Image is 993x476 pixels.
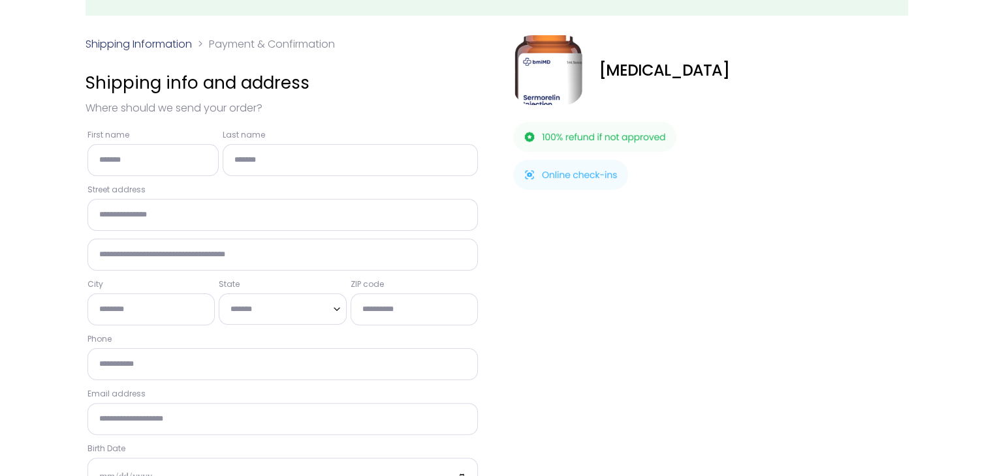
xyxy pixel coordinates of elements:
[86,37,192,52] a: Shipping Information
[87,443,479,454] label: Birth Date
[599,61,908,80] div: [MEDICAL_DATA]
[209,37,335,52] span: Payment & Confirmation
[86,99,481,117] p: Where should we send your order?
[513,122,676,152] img: 100% refund if not approved
[223,129,478,141] label: Last name
[219,278,347,290] label: State
[87,278,215,290] label: City
[87,388,479,400] label: Email address
[87,333,479,345] label: Phone
[198,37,203,52] span: >
[513,160,628,190] img: Online check-ins
[86,67,481,99] h3: Shipping info and address
[87,184,479,196] label: Street address
[513,35,583,105] img: Sermorelin
[351,278,479,290] label: ZIP code
[87,129,219,141] label: First name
